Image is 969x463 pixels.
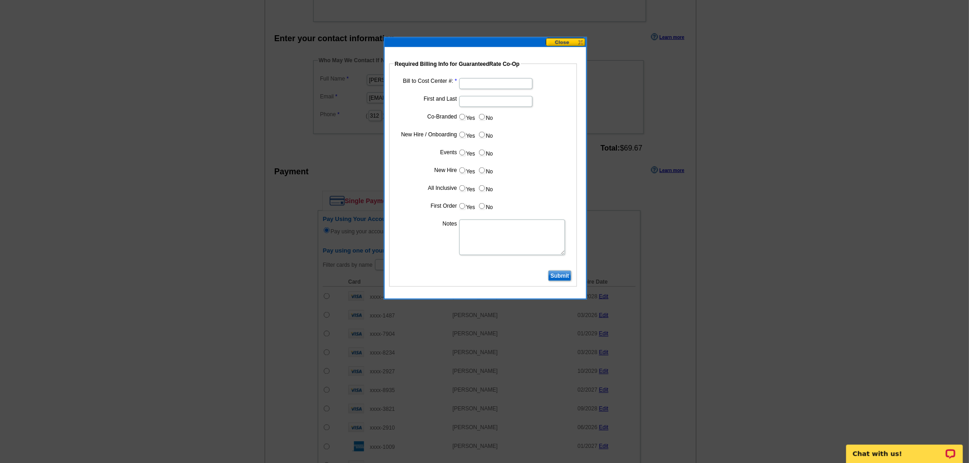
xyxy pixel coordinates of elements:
[548,270,572,281] input: Submit
[396,202,457,210] label: First Order
[459,150,465,156] input: Yes
[459,167,465,173] input: Yes
[394,60,521,68] legend: Required Billing Info for GuaranteedRate Co-Op
[478,112,493,122] label: No
[396,77,457,85] label: Bill to Cost Center #:
[479,114,485,120] input: No
[459,203,465,209] input: Yes
[458,183,475,194] label: Yes
[396,148,457,156] label: Events
[459,185,465,191] input: Yes
[459,114,465,120] input: Yes
[478,165,493,176] label: No
[479,150,485,156] input: No
[478,183,493,194] label: No
[458,112,475,122] label: Yes
[458,147,475,158] label: Yes
[479,167,485,173] input: No
[478,129,493,140] label: No
[478,201,493,211] label: No
[396,130,457,139] label: New Hire / Onboarding
[396,166,457,174] label: New Hire
[396,220,457,228] label: Notes
[396,113,457,121] label: Co-Branded
[479,185,485,191] input: No
[478,147,493,158] label: No
[840,434,969,463] iframe: LiveChat chat widget
[479,132,485,138] input: No
[396,95,457,103] label: First and Last
[396,184,457,192] label: All Inclusive
[458,201,475,211] label: Yes
[459,132,465,138] input: Yes
[458,165,475,176] label: Yes
[479,203,485,209] input: No
[458,129,475,140] label: Yes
